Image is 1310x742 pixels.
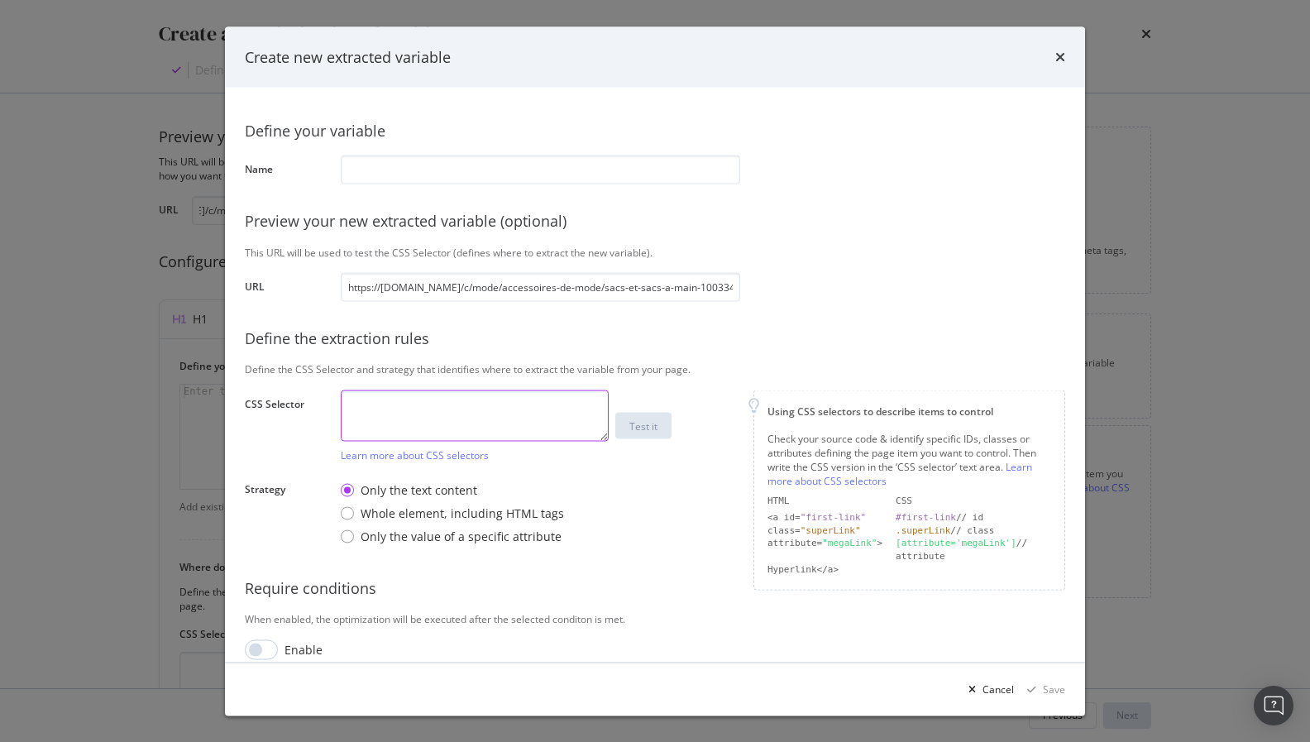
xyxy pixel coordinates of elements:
[767,562,882,576] div: Hyperlink</a>
[767,404,1051,418] div: Using CSS selectors to describe items to control
[767,511,882,524] div: <a id=
[284,641,323,658] div: Enable
[801,512,866,523] div: "first-link"
[341,528,564,544] div: Only the value of a specific attribute
[361,528,562,544] div: Only the value of a specific attribute
[245,577,1065,599] div: Require conditions
[962,676,1014,702] button: Cancel
[896,495,1051,508] div: CSS
[245,362,1065,376] div: Define the CSS Selector and strategy that identifies where to extract the variable from your page.
[615,413,672,439] button: Test it
[361,505,564,521] div: Whole element, including HTML tags
[245,396,327,457] label: CSS Selector
[801,524,861,535] div: "superLink"
[1055,46,1065,68] div: times
[245,161,327,180] label: Name
[1021,676,1065,702] button: Save
[767,460,1032,488] a: Learn more about CSS selectors
[982,682,1014,696] div: Cancel
[896,538,1016,548] div: [attribute='megaLink']
[225,26,1085,716] div: modal
[896,524,1051,537] div: // class
[629,419,657,433] div: Test it
[1254,686,1293,725] div: Open Intercom Messenger
[896,511,1051,524] div: // id
[361,481,477,498] div: Only the text content
[822,538,877,548] div: "megaLink"
[341,448,489,462] a: Learn more about CSS selectors
[767,495,882,508] div: HTML
[245,328,1065,349] div: Define the extraction rules
[767,537,882,562] div: attribute= >
[341,505,564,521] div: Whole element, including HTML tags
[896,512,956,523] div: #first-link
[1043,682,1065,696] div: Save
[245,46,451,68] div: Create new extracted variable
[245,121,1065,142] div: Define your variable
[245,481,327,547] label: Strategy
[245,612,1065,626] div: When enabled, the optimization will be executed after the selected conditon is met.
[767,431,1051,488] div: Check your source code & identify specific IDs, classes or attributes defining the page item you ...
[341,272,740,301] input: https://www.example.com
[245,245,1065,259] div: This URL will be used to test the CSS Selector (defines where to extract the new variable).
[767,524,882,537] div: class=
[896,524,950,535] div: .superLink
[245,210,1065,232] div: Preview your new extracted variable (optional)
[341,481,564,498] div: Only the text content
[896,537,1051,562] div: // attribute
[245,279,327,297] label: URL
